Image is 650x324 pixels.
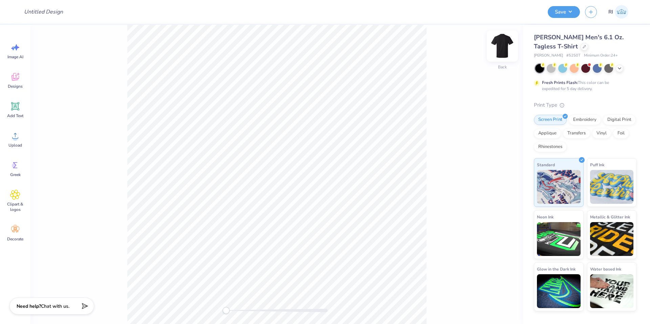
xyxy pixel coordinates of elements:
[4,201,26,212] span: Clipart & logos
[590,161,604,168] span: Puff Ink
[603,115,636,125] div: Digital Print
[10,172,21,177] span: Greek
[537,222,581,256] img: Neon Ink
[590,213,630,220] span: Metallic & Glitter Ink
[566,53,581,59] span: # 5250T
[8,84,23,89] span: Designs
[590,265,621,273] span: Water based Ink
[41,303,69,309] span: Chat with us.
[608,8,613,16] span: RI
[534,115,567,125] div: Screen Print
[537,213,554,220] span: Neon Ink
[563,128,590,138] div: Transfers
[498,64,507,70] div: Back
[8,143,22,148] span: Upload
[542,80,578,85] strong: Fresh Prints Flash:
[534,142,567,152] div: Rhinestones
[590,170,634,204] img: Puff Ink
[592,128,611,138] div: Vinyl
[534,101,636,109] div: Print Type
[7,113,23,118] span: Add Text
[584,53,618,59] span: Minimum Order: 24 +
[19,5,68,19] input: Untitled Design
[542,80,625,92] div: This color can be expedited for 5 day delivery.
[590,274,634,308] img: Water based Ink
[17,303,41,309] strong: Need help?
[615,5,628,19] img: Renz Ian Igcasenza
[489,33,516,60] img: Back
[534,128,561,138] div: Applique
[590,222,634,256] img: Metallic & Glitter Ink
[537,265,576,273] span: Glow in the Dark Ink
[534,53,563,59] span: [PERSON_NAME]
[7,54,23,60] span: Image AI
[7,236,23,242] span: Decorate
[605,5,631,19] a: RI
[548,6,580,18] button: Save
[537,161,555,168] span: Standard
[537,274,581,308] img: Glow in the Dark Ink
[534,33,624,50] span: [PERSON_NAME] Men's 6.1 Oz. Tagless T-Shirt
[569,115,601,125] div: Embroidery
[223,307,230,314] div: Accessibility label
[537,170,581,204] img: Standard
[613,128,629,138] div: Foil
